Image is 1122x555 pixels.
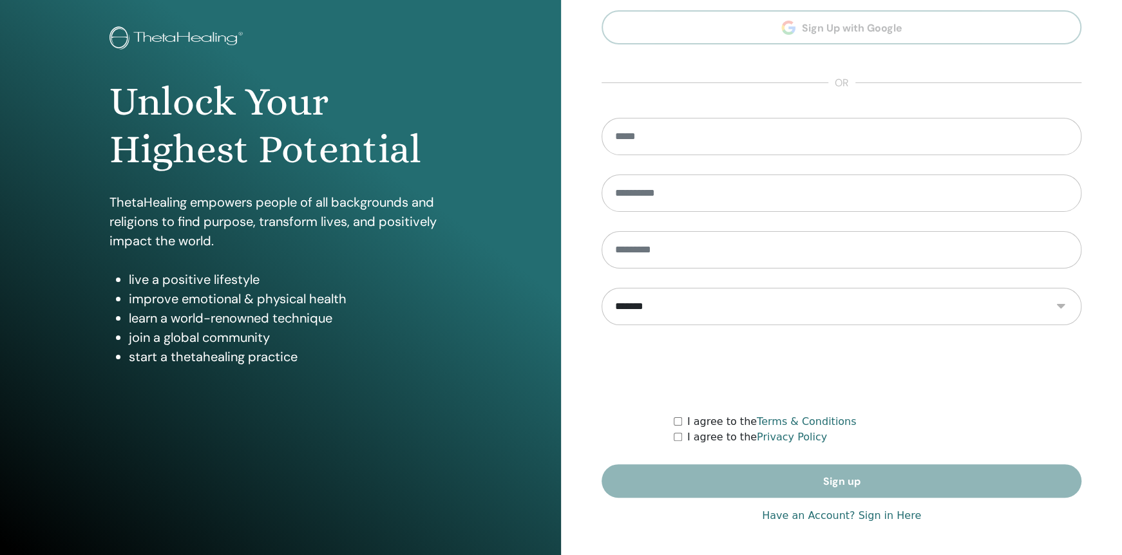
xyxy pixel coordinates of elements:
li: live a positive lifestyle [129,270,452,289]
p: ThetaHealing empowers people of all backgrounds and religions to find purpose, transform lives, a... [109,193,452,250]
a: Privacy Policy [757,431,827,443]
li: learn a world-renowned technique [129,308,452,328]
a: Have an Account? Sign in Here [762,508,921,523]
li: join a global community [129,328,452,347]
label: I agree to the [687,429,827,445]
li: improve emotional & physical health [129,289,452,308]
span: or [828,75,855,91]
li: start a thetahealing practice [129,347,452,366]
label: I agree to the [687,414,857,429]
iframe: reCAPTCHA [744,344,940,395]
h1: Unlock Your Highest Potential [109,78,452,174]
a: Terms & Conditions [757,415,856,428]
